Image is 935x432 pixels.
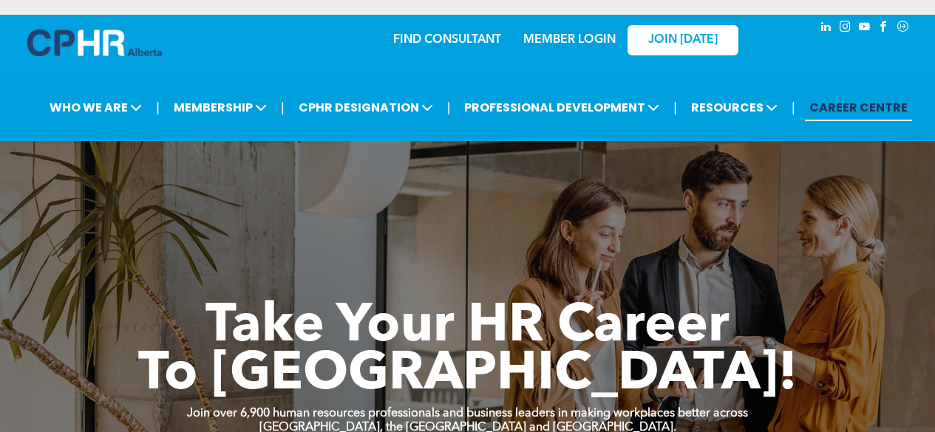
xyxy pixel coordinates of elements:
a: youtube [857,18,873,38]
a: FIND CONSULTANT [393,34,501,46]
span: RESOURCES [687,94,782,121]
strong: Join over 6,900 human resources professionals and business leaders in making workplaces better ac... [187,408,748,419]
li: | [673,92,677,123]
li: | [156,92,160,123]
a: facebook [876,18,892,38]
img: A blue and white logo for cp alberta [27,30,162,56]
li: | [447,92,451,123]
a: JOIN [DATE] [628,25,738,55]
span: PROFESSIONAL DEVELOPMENT [460,94,664,121]
span: MEMBERSHIP [169,94,271,121]
span: To [GEOGRAPHIC_DATA]! [138,349,798,402]
span: JOIN [DATE] [648,33,718,47]
li: | [281,92,285,123]
span: WHO WE ARE [45,94,146,121]
span: CPHR DESIGNATION [294,94,438,121]
a: MEMBER LOGIN [523,34,616,46]
a: linkedin [818,18,834,38]
span: Take Your HR Career [205,301,730,354]
li: | [792,92,795,123]
a: instagram [837,18,854,38]
a: CAREER CENTRE [805,94,912,121]
a: Social network [895,18,911,38]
